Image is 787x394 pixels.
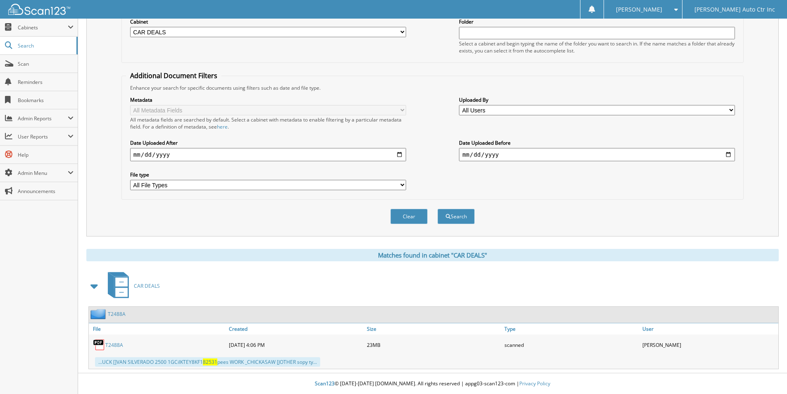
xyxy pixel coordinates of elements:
[126,84,739,91] div: Enhance your search for specific documents using filters such as date and file type.
[227,323,365,334] a: Created
[315,380,335,387] span: Scan123
[18,42,72,49] span: Search
[365,337,503,353] div: 23MB
[18,97,74,104] span: Bookmarks
[95,357,320,367] div: ...UCK []VAN SILVERADO 2500 1GCiIKTEY8KF1 pees WORK _CHICKASAW [JOTHER sopy ty...
[502,337,640,353] div: scanned
[459,18,735,25] label: Folder
[217,123,228,130] a: here
[130,96,406,103] label: Metadata
[130,171,406,178] label: File type
[18,170,68,177] span: Admin Menu
[640,337,778,353] div: [PERSON_NAME]
[130,116,406,130] div: All metadata fields are searched by default. Select a cabinet with metadata to enable filtering b...
[103,270,160,302] a: CAR DEALS
[108,310,126,318] a: T2488A
[459,148,735,161] input: end
[18,79,74,86] span: Reminders
[78,374,787,394] div: © [DATE]-[DATE] [DOMAIN_NAME]. All rights reserved | appg03-scan123-com |
[459,139,735,146] label: Date Uploaded Before
[459,96,735,103] label: Uploaded By
[746,354,787,394] iframe: Chat Widget
[365,323,503,334] a: Size
[89,323,227,334] a: File
[390,209,428,224] button: Clear
[18,188,74,195] span: Announcements
[86,249,779,261] div: Matches found in cabinet "CAR DEALS"
[502,323,640,334] a: Type
[18,115,68,122] span: Admin Reports
[18,24,68,31] span: Cabinets
[203,358,217,365] span: 82531
[437,209,475,224] button: Search
[459,40,735,54] div: Select a cabinet and begin typing the name of the folder you want to search in. If the name match...
[227,337,365,353] div: [DATE] 4:06 PM
[134,282,160,289] span: CAR DEALS
[18,60,74,67] span: Scan
[640,323,778,334] a: User
[519,380,550,387] a: Privacy Policy
[616,7,662,12] span: [PERSON_NAME]
[130,18,406,25] label: Cabinet
[8,4,70,15] img: scan123-logo-white.svg
[130,139,406,146] label: Date Uploaded After
[18,151,74,158] span: Help
[694,7,775,12] span: [PERSON_NAME] Auto Ctr Inc
[93,339,105,351] img: PDF.png
[126,71,221,80] legend: Additional Document Filters
[130,148,406,161] input: start
[90,309,108,319] img: folder2.png
[18,133,68,140] span: User Reports
[105,341,123,349] a: T2488A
